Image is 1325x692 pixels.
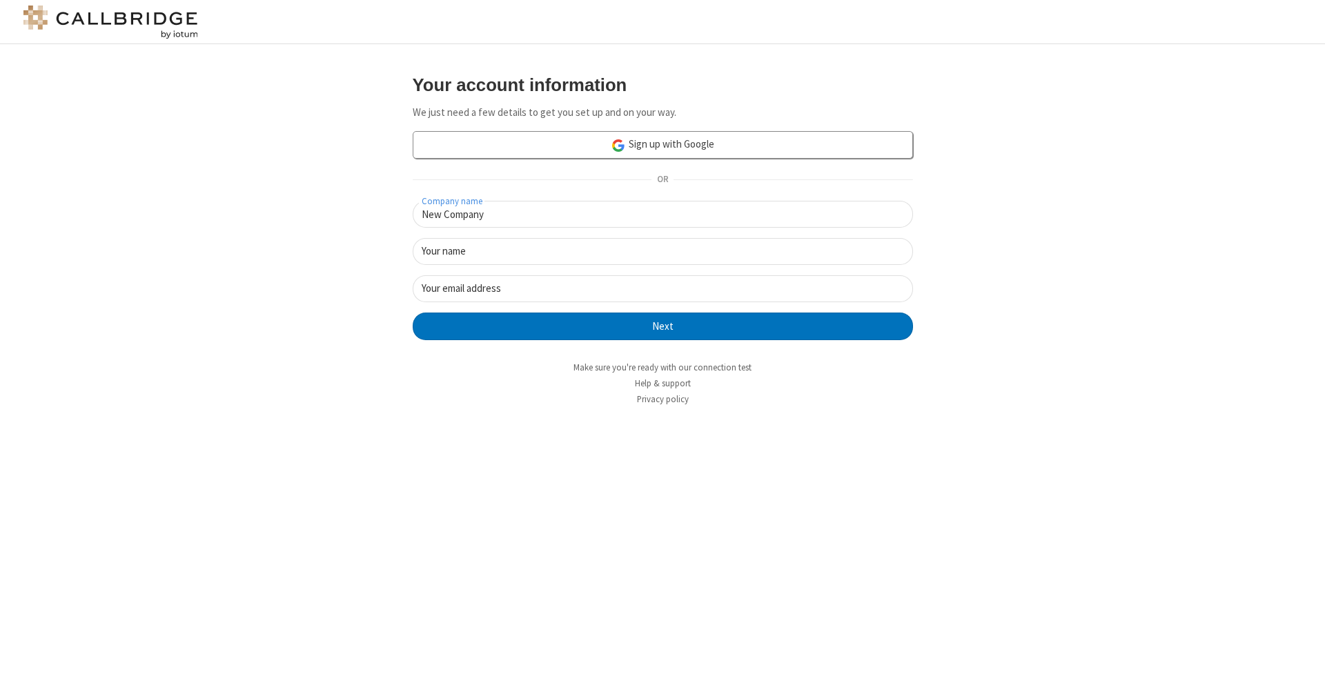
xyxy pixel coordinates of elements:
input: Your email address [413,275,913,302]
img: google-icon.png [611,138,626,153]
a: Make sure you're ready with our connection test [573,362,752,373]
a: Privacy policy [637,393,689,405]
p: We just need a few details to get you set up and on your way. [413,105,913,121]
button: Next [413,313,913,340]
h3: Your account information [413,75,913,95]
input: Your name [413,238,913,265]
span: OR [651,170,674,190]
a: Sign up with Google [413,131,913,159]
img: logo@2x.png [21,6,200,39]
a: Help & support [635,377,691,389]
input: Company name [413,201,913,228]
